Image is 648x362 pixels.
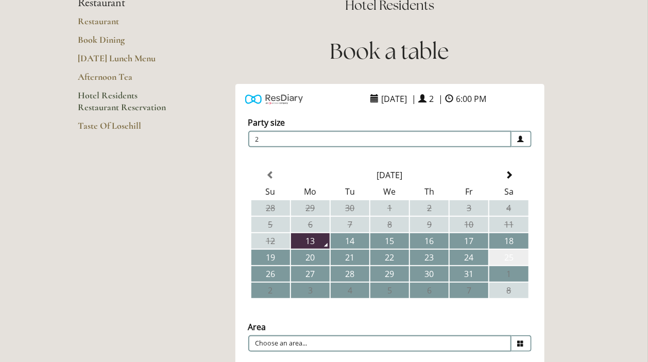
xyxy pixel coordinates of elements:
span: | [412,93,416,105]
span: | [438,93,443,105]
a: Afternoon Tea [78,71,176,90]
span: [DATE] [379,91,410,107]
td: 5 [251,217,290,232]
span: 6:00 PM [453,91,489,107]
label: Party size [248,117,285,128]
td: 6 [410,283,449,298]
span: Previous Month [266,171,275,179]
td: 21 [331,250,369,265]
td: 4 [331,283,369,298]
td: 19 [251,250,290,265]
th: Sa [489,184,528,199]
th: Fr [450,184,488,199]
td: 13 [291,233,330,249]
td: 1 [370,200,409,216]
td: 14 [331,233,369,249]
a: Hotel Residents Restaurant Reservation [78,90,176,120]
a: Taste Of Losehill [78,120,176,139]
td: 6 [291,217,330,232]
h1: Book a table [209,36,570,66]
td: 10 [450,217,488,232]
td: 3 [450,200,488,216]
td: 22 [370,250,409,265]
th: Select Month [291,167,489,183]
td: 8 [489,283,528,298]
td: 27 [291,266,330,282]
td: 28 [251,200,290,216]
img: Powered by ResDiary [245,92,303,107]
td: 1 [489,266,528,282]
td: 26 [251,266,290,282]
span: 2 [427,91,436,107]
a: [DATE] Lunch Menu [78,53,176,71]
td: 25 [489,250,528,265]
td: 2 [410,200,449,216]
th: Tu [331,184,369,199]
td: 12 [251,233,290,249]
td: 15 [370,233,409,249]
td: 30 [410,266,449,282]
td: 8 [370,217,409,232]
td: 30 [331,200,369,216]
span: 2 [248,131,511,147]
td: 5 [370,283,409,298]
a: Book Dining [78,34,176,53]
th: Th [410,184,449,199]
td: 3 [291,283,330,298]
td: 20 [291,250,330,265]
td: 18 [489,233,528,249]
td: 2 [251,283,290,298]
td: 29 [291,200,330,216]
td: 4 [489,200,528,216]
td: 11 [489,217,528,232]
td: 17 [450,233,488,249]
td: 24 [450,250,488,265]
td: 9 [410,217,449,232]
td: 7 [331,217,369,232]
th: Mo [291,184,330,199]
label: Area [248,321,266,333]
td: 28 [331,266,369,282]
th: We [370,184,409,199]
td: 7 [450,283,488,298]
td: 23 [410,250,449,265]
a: Restaurant [78,15,176,34]
td: 16 [410,233,449,249]
span: Next Month [505,171,513,179]
td: 29 [370,266,409,282]
td: 31 [450,266,488,282]
th: Su [251,184,290,199]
